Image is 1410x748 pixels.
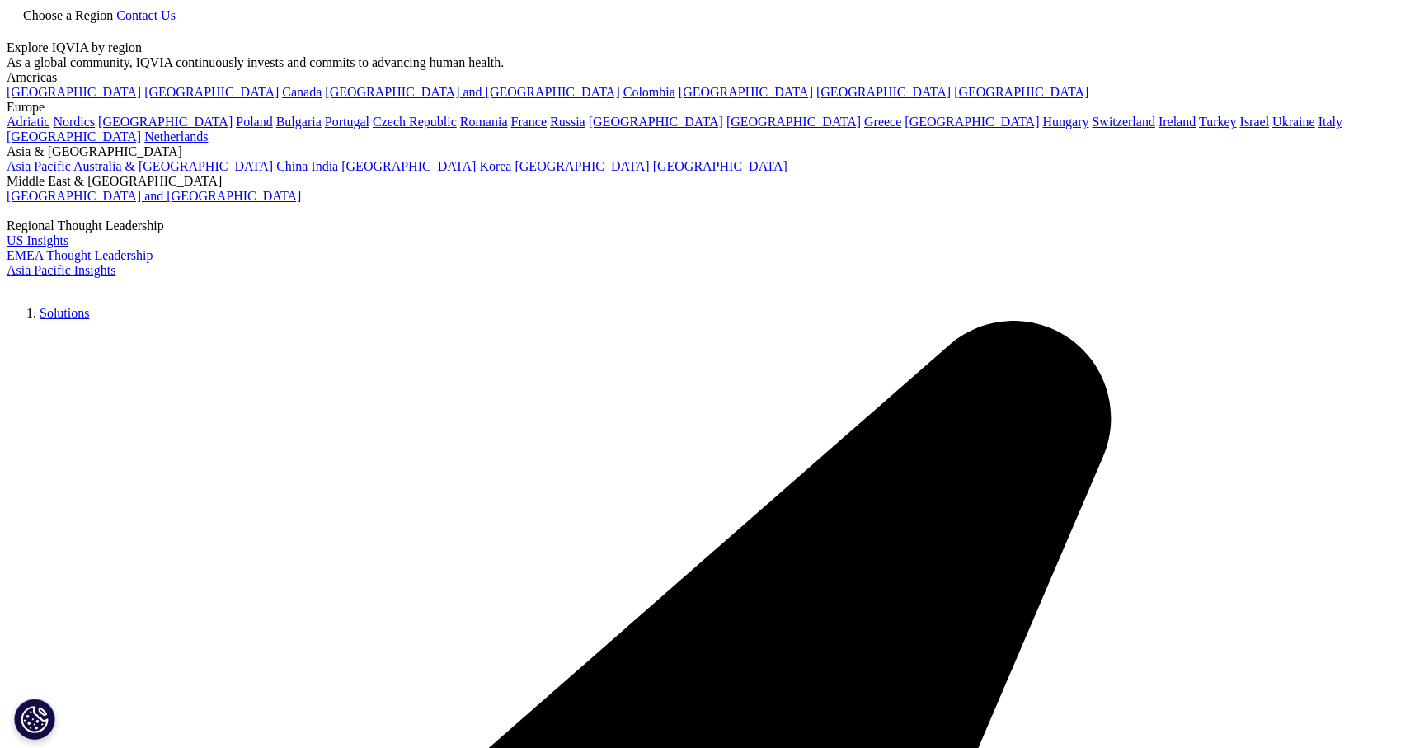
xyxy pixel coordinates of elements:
a: [GEOGRAPHIC_DATA] [816,85,951,99]
div: Middle East & [GEOGRAPHIC_DATA] [7,174,1403,189]
a: [GEOGRAPHIC_DATA] [7,129,141,143]
a: Romania [460,115,508,129]
a: Netherlands [144,129,208,143]
a: [GEOGRAPHIC_DATA] [515,159,649,173]
a: [GEOGRAPHIC_DATA] [954,85,1088,99]
a: Ukraine [1272,115,1315,129]
a: Colombia [623,85,675,99]
a: Hungary [1042,115,1088,129]
a: [GEOGRAPHIC_DATA] [905,115,1039,129]
a: Korea [479,159,511,173]
a: [GEOGRAPHIC_DATA] [589,115,723,129]
a: [GEOGRAPHIC_DATA] and [GEOGRAPHIC_DATA] [7,189,301,203]
a: Canada [282,85,322,99]
a: Asia Pacific [7,159,71,173]
a: Contact Us [116,8,176,22]
a: Asia Pacific Insights [7,263,115,277]
a: India [311,159,338,173]
div: Americas [7,70,1403,85]
a: Poland [236,115,272,129]
a: China [276,159,308,173]
div: As a global community, IQVIA continuously invests and commits to advancing human health. [7,55,1403,70]
a: Solutions [40,306,89,320]
a: [GEOGRAPHIC_DATA] and [GEOGRAPHIC_DATA] [325,85,619,99]
a: Nordics [53,115,95,129]
span: Choose a Region [23,8,113,22]
a: Russia [550,115,585,129]
button: Cookies Settings [14,699,55,740]
a: France [511,115,548,129]
a: [GEOGRAPHIC_DATA] [144,85,279,99]
a: [GEOGRAPHIC_DATA] [726,115,861,129]
div: Asia & [GEOGRAPHIC_DATA] [7,144,1403,159]
a: Greece [864,115,901,129]
a: Australia & [GEOGRAPHIC_DATA] [73,159,273,173]
a: Czech Republic [373,115,457,129]
div: Explore IQVIA by region [7,40,1403,55]
a: [GEOGRAPHIC_DATA] [679,85,813,99]
a: EMEA Thought Leadership [7,248,153,262]
a: Switzerland [1092,115,1154,129]
a: [GEOGRAPHIC_DATA] [653,159,787,173]
a: [GEOGRAPHIC_DATA] [98,115,233,129]
a: US Insights [7,233,68,247]
a: Israel [1240,115,1270,129]
div: Regional Thought Leadership [7,219,1403,233]
a: Bulgaria [276,115,322,129]
a: Ireland [1159,115,1196,129]
a: [GEOGRAPHIC_DATA] [341,159,476,173]
a: [GEOGRAPHIC_DATA] [7,85,141,99]
a: Adriatic [7,115,49,129]
a: Italy [1318,115,1342,129]
a: Portugal [325,115,369,129]
div: Europe [7,100,1403,115]
a: Turkey [1199,115,1237,129]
